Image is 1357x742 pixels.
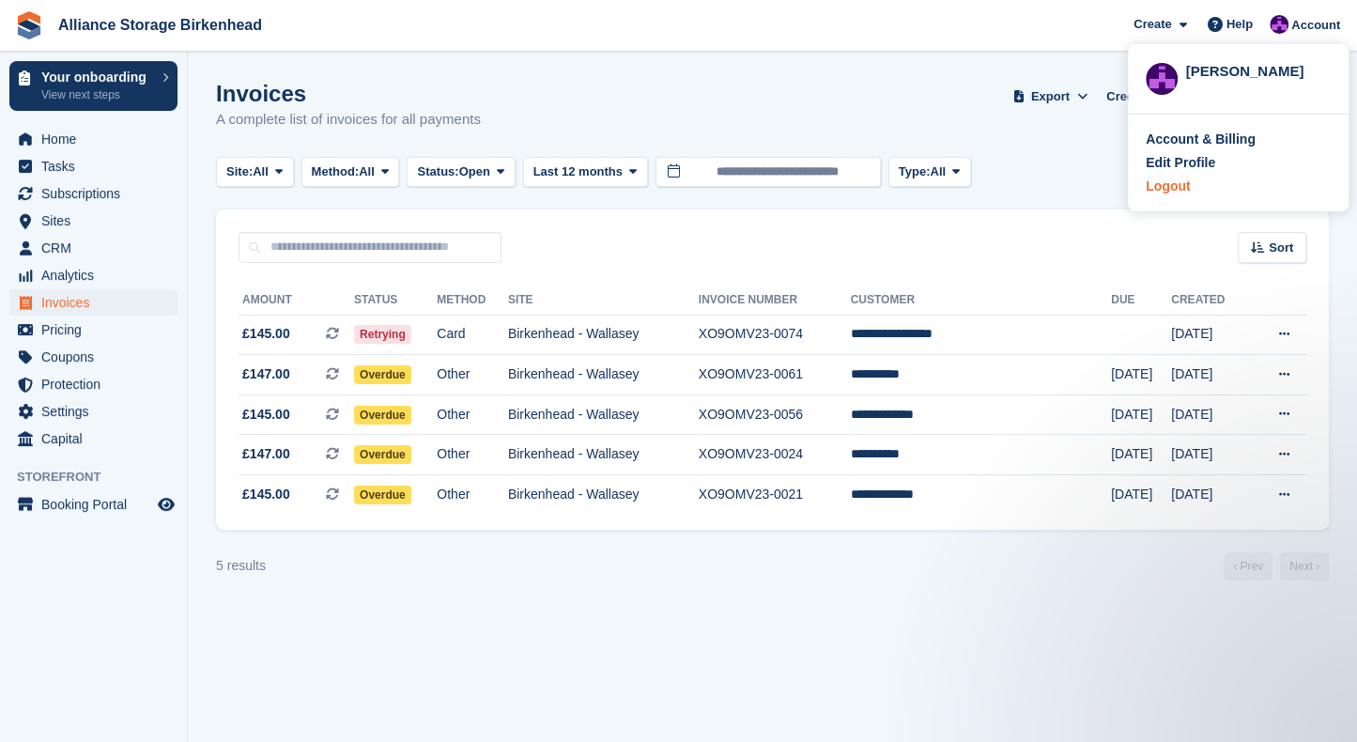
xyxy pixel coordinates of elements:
[239,286,354,316] th: Amount
[508,315,699,355] td: Birkenhead - Wallasey
[51,9,270,40] a: Alliance Storage Birkenhead
[417,162,458,181] span: Status:
[1269,239,1293,257] span: Sort
[9,126,177,152] a: menu
[41,289,154,316] span: Invoices
[1146,130,1331,149] a: Account & Billing
[9,262,177,288] a: menu
[1224,552,1272,580] a: Previous
[9,289,177,316] a: menu
[930,162,946,181] span: All
[1226,15,1253,34] span: Help
[523,157,648,188] button: Last 12 months
[354,325,411,344] span: Retrying
[459,162,490,181] span: Open
[1171,355,1249,395] td: [DATE]
[1146,153,1215,173] div: Edit Profile
[9,180,177,207] a: menu
[354,445,411,464] span: Overdue
[850,286,1111,316] th: Customer
[899,162,931,181] span: Type:
[41,398,154,425] span: Settings
[1146,177,1190,196] div: Logout
[1146,177,1331,196] a: Logout
[9,398,177,425] a: menu
[242,324,290,344] span: £145.00
[41,86,153,103] p: View next steps
[354,406,411,425] span: Overdue
[1171,435,1249,475] td: [DATE]
[301,157,400,188] button: Method: All
[242,405,290,425] span: £145.00
[508,286,699,316] th: Site
[437,355,508,395] td: Other
[1099,81,1186,112] a: Credit Notes
[354,286,437,316] th: Status
[155,493,177,516] a: Preview store
[437,475,508,515] td: Other
[359,162,375,181] span: All
[9,317,177,343] a: menu
[1111,475,1171,515] td: [DATE]
[1146,63,1178,95] img: Romilly Norton
[41,70,153,84] p: Your onboarding
[242,364,290,384] span: £147.00
[216,157,294,188] button: Site: All
[437,435,508,475] td: Other
[354,486,411,504] span: Overdue
[1185,61,1331,78] div: [PERSON_NAME]
[1291,16,1340,35] span: Account
[253,162,269,181] span: All
[41,262,154,288] span: Analytics
[9,491,177,518] a: menu
[1111,286,1171,316] th: Due
[41,126,154,152] span: Home
[699,315,851,355] td: XO9OMV23-0074
[437,286,508,316] th: Method
[888,157,971,188] button: Type: All
[17,468,187,487] span: Storefront
[9,61,177,111] a: Your onboarding View next steps
[1220,552,1333,580] nav: Page
[41,235,154,261] span: CRM
[699,355,851,395] td: XO9OMV23-0061
[508,394,699,435] td: Birkenhead - Wallasey
[354,365,411,384] span: Overdue
[1111,394,1171,435] td: [DATE]
[1171,315,1249,355] td: [DATE]
[1111,435,1171,475] td: [DATE]
[508,355,699,395] td: Birkenhead - Wallasey
[533,162,623,181] span: Last 12 months
[1171,394,1249,435] td: [DATE]
[41,317,154,343] span: Pricing
[41,371,154,397] span: Protection
[9,153,177,179] a: menu
[41,344,154,370] span: Coupons
[216,556,266,576] div: 5 results
[41,208,154,234] span: Sites
[1280,552,1329,580] a: Next
[1171,286,1249,316] th: Created
[242,444,290,464] span: £147.00
[9,425,177,452] a: menu
[407,157,515,188] button: Status: Open
[41,491,154,518] span: Booking Portal
[216,81,481,106] h1: Invoices
[1146,153,1331,173] a: Edit Profile
[699,394,851,435] td: XO9OMV23-0056
[508,475,699,515] td: Birkenhead - Wallasey
[437,394,508,435] td: Other
[41,153,154,179] span: Tasks
[1111,355,1171,395] td: [DATE]
[508,435,699,475] td: Birkenhead - Wallasey
[312,162,360,181] span: Method:
[15,11,43,39] img: stora-icon-8386f47178a22dfd0bd8f6a31ec36ba5ce8667c1dd55bd0f319d3a0aa187defe.svg
[1009,81,1091,112] button: Export
[699,286,851,316] th: Invoice Number
[9,208,177,234] a: menu
[1270,15,1288,34] img: Romilly Norton
[1146,130,1256,149] div: Account & Billing
[226,162,253,181] span: Site:
[9,371,177,397] a: menu
[1133,15,1171,34] span: Create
